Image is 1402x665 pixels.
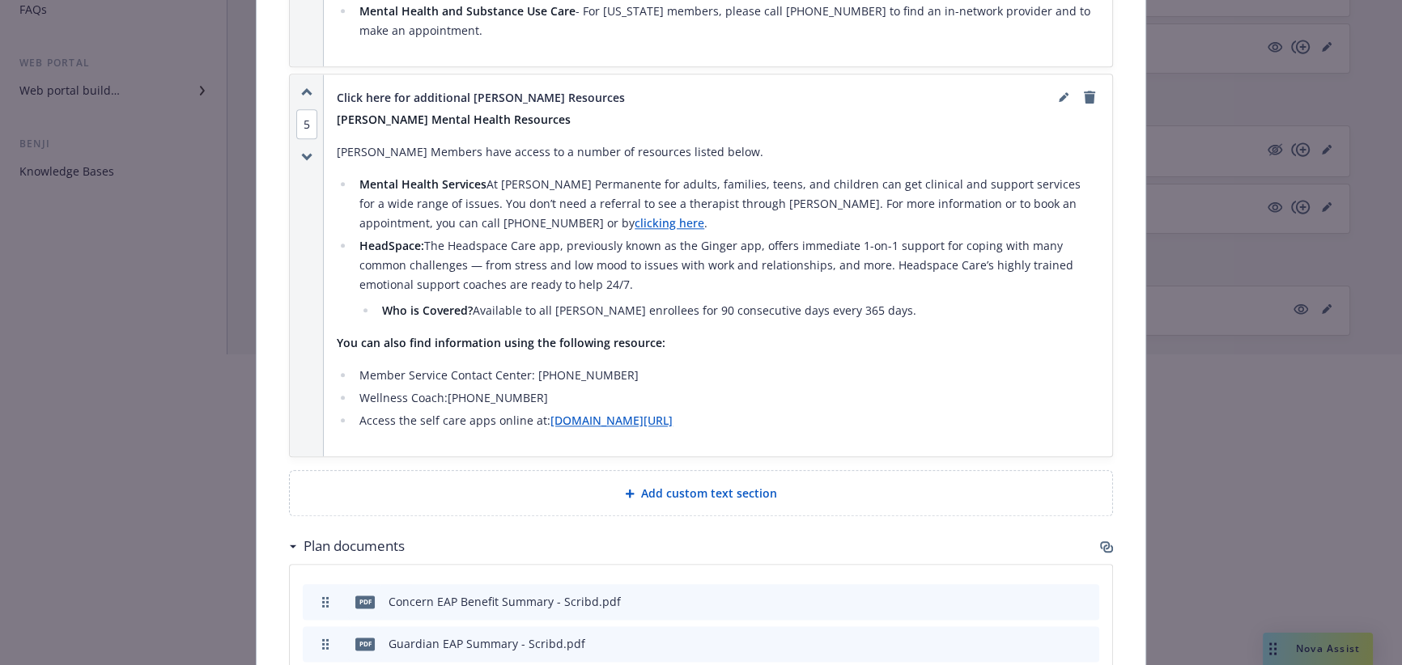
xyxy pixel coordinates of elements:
button: 5 [296,116,317,133]
strong: Mental Health Services [359,176,486,192]
span: 5 [296,109,317,139]
strong: HeadSpace: [359,238,424,253]
a: editPencil [1054,87,1073,107]
li: Available to all [PERSON_NAME] enrollees for 90 consecutive days every 365 days. [377,301,1099,320]
strong: Who is Covered? [382,303,473,318]
span: Click here for additional [PERSON_NAME] Resources [337,89,625,106]
li: - For [US_STATE] members, please call [PHONE_NUMBER] to find an in-network provider and to make a... [355,2,1099,40]
strong: Mental Health and Substance Use Care [359,3,576,19]
a: clicking here [635,215,704,231]
li: The Headspace Care app, previously known as the Ginger app, offers immediate 1-on-1 support for c... [355,236,1099,320]
li: At [PERSON_NAME] Permanente for adults, families, teens, and children can get clinical and suppor... [355,175,1099,233]
strong: You can also find information using the following resource: [337,335,665,350]
strong: [PERSON_NAME] Mental Health Resources [337,112,571,127]
p: [PERSON_NAME] Members have access to a number of resources listed below. [337,142,1099,162]
a: remove [1080,87,1099,107]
